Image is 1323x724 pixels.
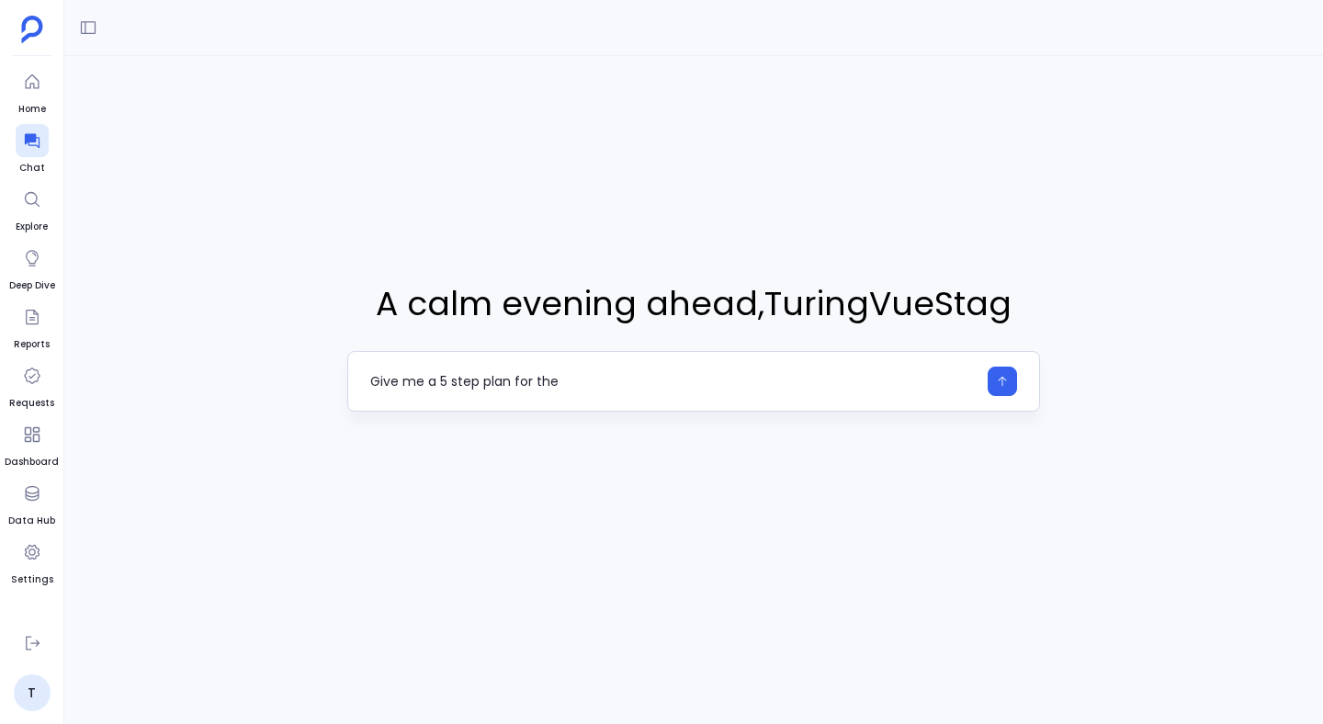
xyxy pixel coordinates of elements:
[9,278,55,293] span: Deep Dive
[14,337,50,352] span: Reports
[8,477,55,528] a: Data Hub
[9,242,55,293] a: Deep Dive
[16,102,49,117] span: Home
[16,183,49,234] a: Explore
[16,124,49,175] a: Chat
[370,372,977,390] textarea: Give me a 5 step plan for the
[14,300,50,352] a: Reports
[8,514,55,528] span: Data Hub
[11,572,53,587] span: Settings
[14,674,51,711] a: T
[11,536,53,587] a: Settings
[5,455,59,469] span: Dashboard
[16,220,49,234] span: Explore
[9,396,54,411] span: Requests
[16,161,49,175] span: Chat
[5,418,59,469] a: Dashboard
[9,359,54,411] a: Requests
[16,65,49,117] a: Home
[21,16,43,43] img: petavue logo
[347,279,1040,329] span: A calm evening ahead , TuringVueStag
